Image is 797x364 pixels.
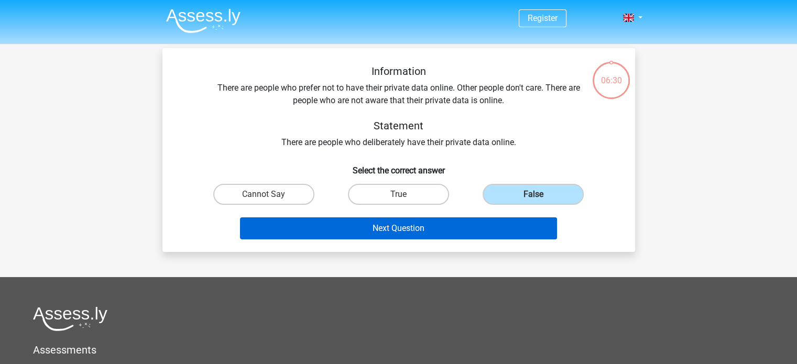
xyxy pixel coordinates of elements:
[179,65,618,149] div: There are people who prefer not to have their private data online. Other people don't care. There...
[213,65,585,78] h5: Information
[166,8,241,33] img: Assessly
[528,13,558,23] a: Register
[213,184,314,205] label: Cannot Say
[213,119,585,132] h5: Statement
[592,61,631,87] div: 06:30
[33,306,107,331] img: Assessly logo
[33,344,764,356] h5: Assessments
[240,217,557,239] button: Next Question
[483,184,584,205] label: False
[348,184,449,205] label: True
[179,157,618,175] h6: Select the correct answer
